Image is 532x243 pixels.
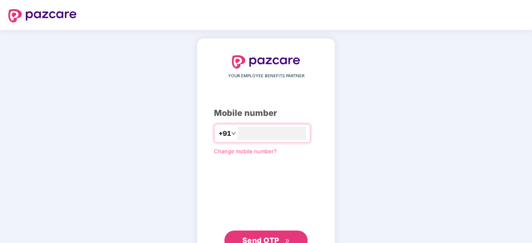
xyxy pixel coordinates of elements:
img: logo [8,9,77,22]
span: +91 [219,128,231,139]
img: logo [232,55,300,69]
a: Change mobile number? [214,148,277,155]
div: Mobile number [214,107,318,120]
span: down [231,131,236,136]
span: YOUR EMPLOYEE BENEFITS PARTNER [228,73,304,79]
